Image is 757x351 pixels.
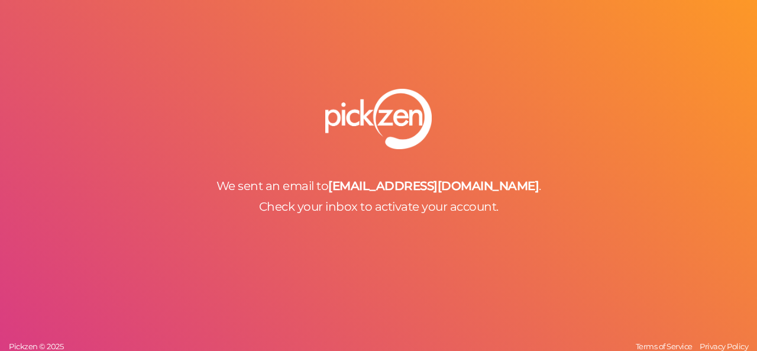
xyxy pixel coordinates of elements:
img: pz-logo-white.png [325,89,432,149]
span: Check your inbox to activate your account. [259,199,499,214]
a: Terms of Service [633,342,695,351]
span: We sent an email to [216,179,329,193]
a: Pickzen © 2025 [6,342,66,351]
span: . [539,179,541,193]
b: [EMAIL_ADDRESS][DOMAIN_NAME] [328,179,539,193]
span: Terms of Service [636,342,693,351]
a: Privacy Policy [697,342,751,351]
span: Privacy Policy [700,342,748,351]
